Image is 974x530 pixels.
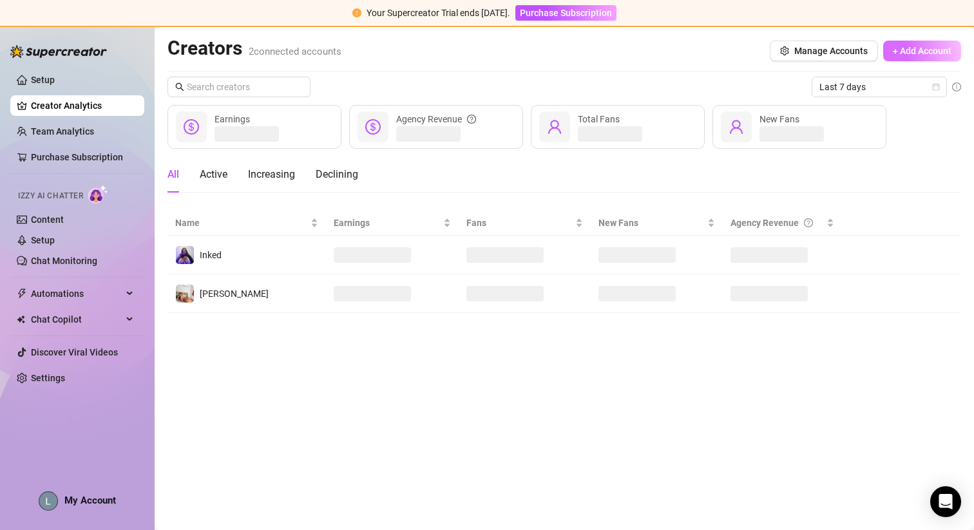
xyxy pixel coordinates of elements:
[167,211,326,236] th: Name
[31,235,55,245] a: Setup
[175,82,184,91] span: search
[730,216,824,230] div: Agency Revenue
[352,8,361,17] span: exclamation-circle
[883,41,961,61] button: + Add Account
[893,46,951,56] span: + Add Account
[952,82,961,91] span: info-circle
[930,486,961,517] div: Open Intercom Messenger
[200,167,227,182] div: Active
[88,185,108,203] img: AI Chatter
[780,46,789,55] span: setting
[249,46,341,57] span: 2 connected accounts
[31,309,122,330] span: Chat Copilot
[31,75,55,85] a: Setup
[515,8,616,18] a: Purchase Subscription
[591,211,723,236] th: New Fans
[547,119,562,135] span: user
[515,5,616,21] button: Purchase Subscription
[794,46,868,56] span: Manage Accounts
[396,112,476,126] div: Agency Revenue
[365,119,381,135] span: dollar-circle
[770,41,878,61] button: Manage Accounts
[326,211,458,236] th: Earnings
[215,114,250,124] span: Earnings
[167,167,179,182] div: All
[31,214,64,225] a: Content
[459,211,591,236] th: Fans
[804,216,813,230] span: question-circle
[17,315,25,324] img: Chat Copilot
[176,285,194,303] img: Andrea
[31,373,65,383] a: Settings
[31,347,118,357] a: Discover Viral Videos
[31,256,97,266] a: Chat Monitoring
[598,216,705,230] span: New Fans
[200,289,269,299] span: [PERSON_NAME]
[167,36,341,61] h2: Creators
[18,190,83,202] span: Izzy AI Chatter
[248,167,295,182] div: Increasing
[184,119,199,135] span: dollar-circle
[466,216,573,230] span: Fans
[31,152,123,162] a: Purchase Subscription
[175,216,308,230] span: Name
[176,246,194,264] img: Inked
[17,289,27,299] span: thunderbolt
[64,495,116,506] span: My Account
[316,167,358,182] div: Declining
[729,119,744,135] span: user
[578,114,620,124] span: Total Fans
[520,8,612,18] span: Purchase Subscription
[31,283,122,304] span: Automations
[367,8,510,18] span: Your Supercreator Trial ends [DATE].
[467,112,476,126] span: question-circle
[39,492,57,510] img: ACg8ocIFPTSVstI2GXAcK_vKoyyFkS4yjKd07USUnXV8mS1hMN_Zog=s96-c
[31,126,94,137] a: Team Analytics
[187,80,292,94] input: Search creators
[31,95,134,116] a: Creator Analytics
[200,250,222,260] span: Inked
[759,114,799,124] span: New Fans
[10,45,107,58] img: logo-BBDzfeDw.svg
[334,216,440,230] span: Earnings
[819,77,939,97] span: Last 7 days
[932,83,940,91] span: calendar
